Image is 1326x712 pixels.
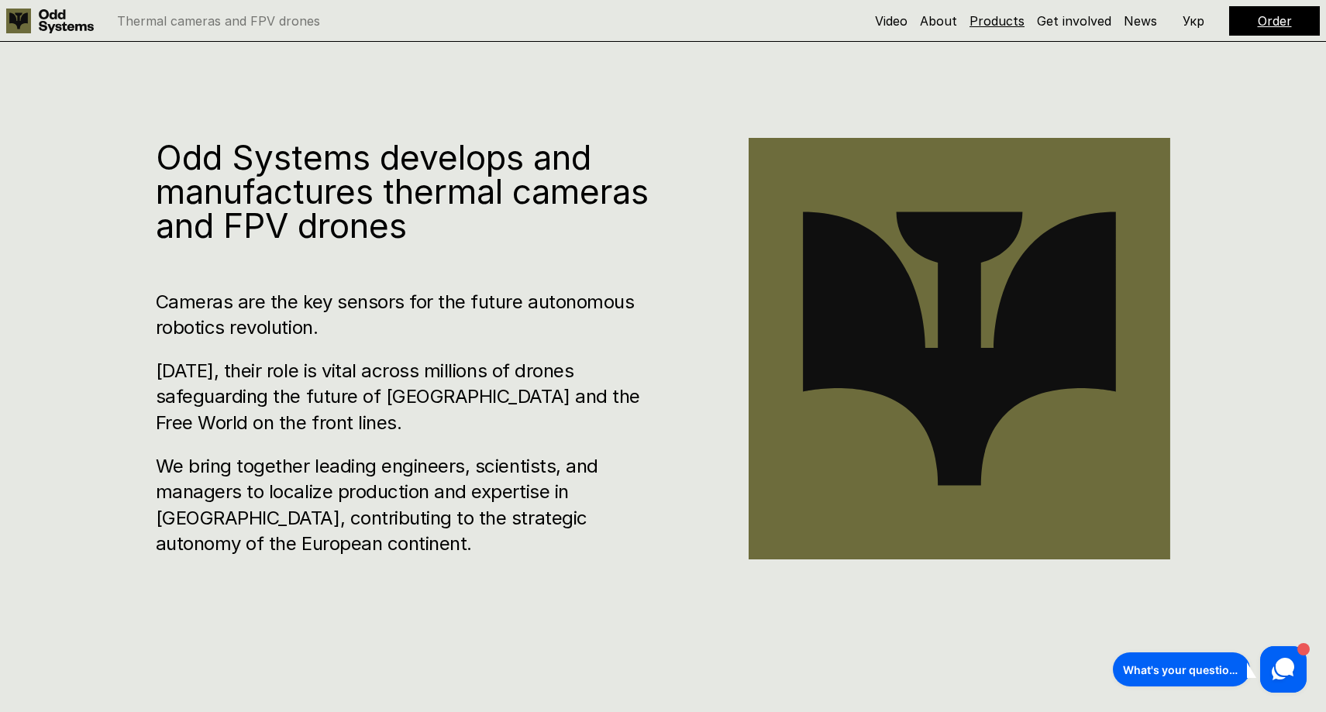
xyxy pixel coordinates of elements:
[156,453,656,557] h3: We bring together leading engineers, scientists, and managers to localize production and expertis...
[875,13,908,29] a: Video
[920,13,957,29] a: About
[970,13,1025,29] a: Products
[1183,15,1204,27] p: Укр
[1109,642,1311,697] iframe: HelpCrunch
[1258,13,1292,29] a: Order
[117,15,320,27] p: Thermal cameras and FPV drones
[1124,13,1157,29] a: News
[156,140,656,242] h1: Odd Systems develops and manufactures thermal cameras and FPV drones
[156,289,656,341] h3: Cameras are the key sensors for the future autonomous robotics revolution.
[1037,13,1111,29] a: Get involved
[156,358,656,436] h3: [DATE], their role is vital across millions of drones safeguarding the future of [GEOGRAPHIC_DATA...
